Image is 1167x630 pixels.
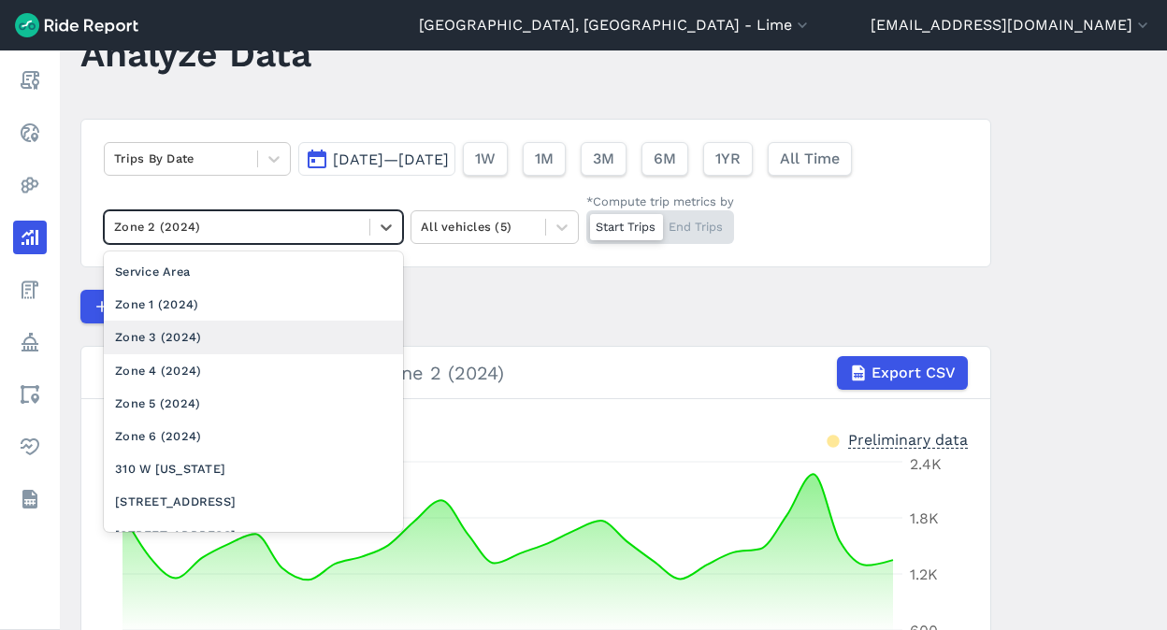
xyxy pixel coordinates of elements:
[104,519,403,551] div: [STREET_ADDRESS]
[104,420,403,452] div: Zone 6 (2024)
[593,148,614,170] span: 3M
[837,356,968,390] button: Export CSV
[104,321,403,353] div: Zone 3 (2024)
[80,28,311,79] h1: Analyze Data
[703,142,753,176] button: 1YR
[104,288,403,321] div: Zone 1 (2024)
[13,482,47,516] a: Datasets
[13,168,47,202] a: Heatmaps
[535,148,554,170] span: 1M
[910,566,938,583] tspan: 1.2K
[780,148,840,170] span: All Time
[80,290,252,323] button: Compare Metrics
[586,193,734,210] div: *Compute trip metrics by
[523,142,566,176] button: 1M
[13,378,47,411] a: Areas
[13,221,47,254] a: Analyze
[298,142,455,176] button: [DATE]—[DATE]
[13,116,47,150] a: Realtime
[419,14,812,36] button: [GEOGRAPHIC_DATA], [GEOGRAPHIC_DATA] - Lime
[104,485,403,518] div: [STREET_ADDRESS]
[15,13,138,37] img: Ride Report
[104,255,403,288] div: Service Area
[104,452,403,485] div: 310 W [US_STATE]
[104,387,403,420] div: Zone 5 (2024)
[641,142,688,176] button: 6M
[872,362,956,384] span: Export CSV
[715,148,741,170] span: 1YR
[910,455,942,473] tspan: 2.4K
[848,429,968,449] div: Preliminary data
[13,273,47,307] a: Fees
[871,14,1152,36] button: [EMAIL_ADDRESS][DOMAIN_NAME]
[104,354,403,387] div: Zone 4 (2024)
[13,430,47,464] a: Health
[581,142,627,176] button: 3M
[654,148,676,170] span: 6M
[13,325,47,359] a: Policy
[13,64,47,97] a: Report
[768,142,852,176] button: All Time
[910,509,939,527] tspan: 1.8K
[463,142,508,176] button: 1W
[475,148,496,170] span: 1W
[333,150,449,168] span: [DATE]—[DATE]
[104,356,968,390] div: Trips By Date | Starts | Lime | Zone 2 (2024)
